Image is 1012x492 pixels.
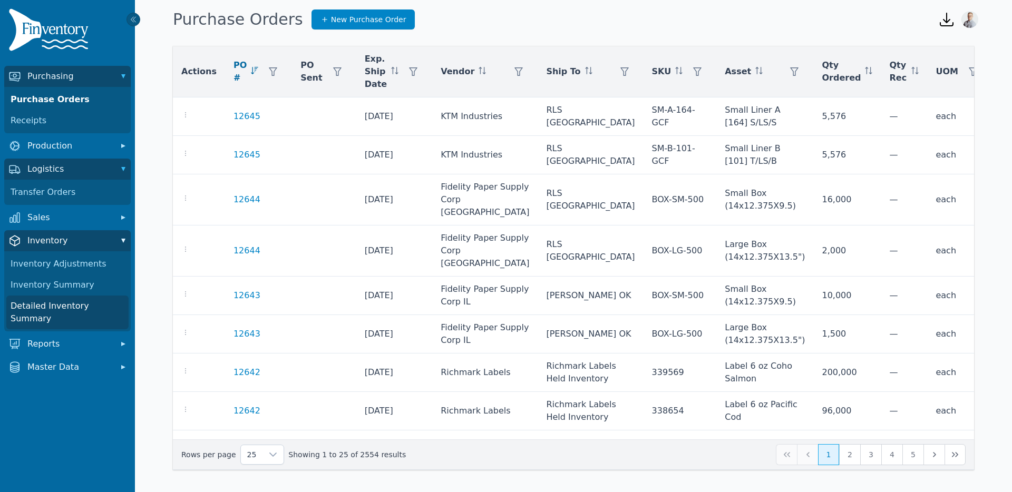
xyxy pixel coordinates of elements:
[4,135,131,156] button: Production
[4,159,131,180] button: Logistics
[432,174,538,225] td: Fidelity Paper Supply Corp [GEOGRAPHIC_DATA]
[6,296,129,329] a: Detailed Inventory Summary
[27,70,112,83] span: Purchasing
[356,315,433,353] td: [DATE]
[4,333,131,355] button: Reports
[4,207,131,228] button: Sales
[356,225,433,277] td: [DATE]
[927,353,992,392] td: each
[27,361,112,373] span: Master Data
[716,174,813,225] td: Small Box (14x12.375X9.5)
[716,315,813,353] td: Large Box (14x12.375X13.5")
[881,444,902,465] button: Page 4
[927,430,992,469] td: each
[546,65,580,78] span: Ship To
[813,225,881,277] td: 2,000
[233,289,260,302] a: 12643
[432,225,538,277] td: Fidelity Paper Supply Corp [GEOGRAPHIC_DATA]
[233,328,260,340] a: 12643
[233,110,260,123] a: 12645
[6,274,129,296] a: Inventory Summary
[356,392,433,430] td: [DATE]
[432,353,538,392] td: Richmark Labels
[432,430,538,469] td: KTM Industries
[881,392,927,430] td: —
[644,430,717,469] td: SM-A-164-GCF
[300,59,322,84] span: PO Sent
[818,444,839,465] button: Page 1
[356,136,433,174] td: [DATE]
[945,444,966,465] button: Last Page
[716,277,813,315] td: Small Box (14x12.375X9.5)
[644,97,717,136] td: SM-A-164-GCF
[889,59,907,84] span: Qty Rec
[538,225,643,277] td: RLS [GEOGRAPHIC_DATA]
[233,193,260,206] a: 12644
[813,174,881,225] td: 16,000
[288,449,406,460] span: Showing 1 to 25 of 2554 results
[923,444,945,465] button: Next Page
[822,59,861,84] span: Qty Ordered
[716,392,813,430] td: Label 6 oz Pacific Cod
[881,315,927,353] td: —
[644,392,717,430] td: 338654
[927,315,992,353] td: each
[27,163,112,175] span: Logistics
[716,225,813,277] td: Large Box (14x12.375X13.5")
[716,430,813,469] td: Small Liner A [164] S/LS/S
[538,136,643,174] td: RLS [GEOGRAPHIC_DATA]
[881,225,927,277] td: —
[233,149,260,161] a: 12645
[233,405,260,417] a: 12642
[241,445,263,464] span: Rows per page
[927,174,992,225] td: each
[4,66,131,87] button: Purchasing
[8,8,93,55] img: Finventory
[936,65,958,78] span: UOM
[356,353,433,392] td: [DATE]
[538,430,643,469] td: RLS [GEOGRAPHIC_DATA]
[432,136,538,174] td: KTM Industries
[716,136,813,174] td: Small Liner B [101] T/LS/B
[716,97,813,136] td: Small Liner A [164] S/LS/S
[881,430,927,469] td: —
[432,392,538,430] td: Richmark Labels
[927,225,992,277] td: each
[961,11,978,28] img: Joshua Benton
[356,430,433,469] td: [DATE]
[27,211,112,224] span: Sales
[538,315,643,353] td: [PERSON_NAME] OK
[927,136,992,174] td: each
[813,315,881,353] td: 1,500
[652,65,672,78] span: SKU
[881,353,927,392] td: —
[881,174,927,225] td: —
[6,89,129,110] a: Purchase Orders
[356,174,433,225] td: [DATE]
[725,65,751,78] span: Asset
[6,253,129,274] a: Inventory Adjustments
[644,277,717,315] td: BOX-SM-500
[4,357,131,378] button: Master Data
[356,277,433,315] td: [DATE]
[813,392,881,430] td: 96,000
[538,277,643,315] td: [PERSON_NAME] OK
[27,140,112,152] span: Production
[839,444,860,465] button: Page 2
[233,366,260,379] a: 12642
[927,277,992,315] td: each
[6,182,129,203] a: Transfer Orders
[356,97,433,136] td: [DATE]
[813,430,881,469] td: 5,576
[441,65,474,78] span: Vendor
[644,225,717,277] td: BOX-LG-500
[813,97,881,136] td: 5,576
[331,14,406,25] span: New Purchase Order
[365,53,387,91] span: Exp. Ship Date
[644,353,717,392] td: 339569
[432,277,538,315] td: Fidelity Paper Supply Corp IL
[644,174,717,225] td: BOX-SM-500
[4,230,131,251] button: Inventory
[538,174,643,225] td: RLS [GEOGRAPHIC_DATA]
[27,338,112,350] span: Reports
